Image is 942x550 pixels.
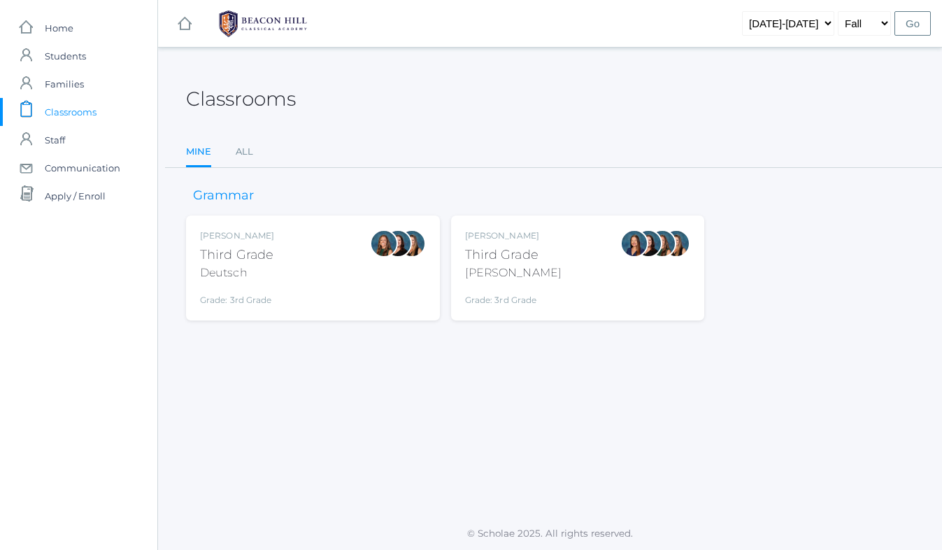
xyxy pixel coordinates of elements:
div: Andrea Deutsch [648,230,676,258]
input: Go [894,11,931,36]
div: [PERSON_NAME] [465,230,562,242]
div: Grade: 3rd Grade [200,287,274,306]
span: Classrooms [45,98,97,126]
div: Third Grade [465,246,562,265]
div: Grade: 3rd Grade [465,287,562,306]
span: Communication [45,154,120,182]
a: All [236,138,253,166]
div: [PERSON_NAME] [200,230,274,242]
span: Families [45,70,84,98]
span: Students [45,42,86,70]
span: Home [45,14,73,42]
div: Deutsch [200,265,274,281]
span: Apply / Enroll [45,182,106,210]
a: Mine [186,138,211,168]
h3: Grammar [186,189,261,203]
div: Third Grade [200,246,274,265]
div: Katie Watters [634,230,662,258]
img: BHCALogos-05-308ed15e86a5a0abce9b8dd61676a3503ac9727e845dece92d48e8588c001991.png [210,6,315,41]
div: Lori Webster [620,230,648,258]
div: Juliana Fowler [398,230,426,258]
div: Katie Watters [384,230,412,258]
h2: Classrooms [186,88,296,110]
div: [PERSON_NAME] [465,265,562,281]
p: © Scholae 2025. All rights reserved. [158,526,942,540]
span: Staff [45,126,65,154]
div: Andrea Deutsch [370,230,398,258]
div: Juliana Fowler [662,230,690,258]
